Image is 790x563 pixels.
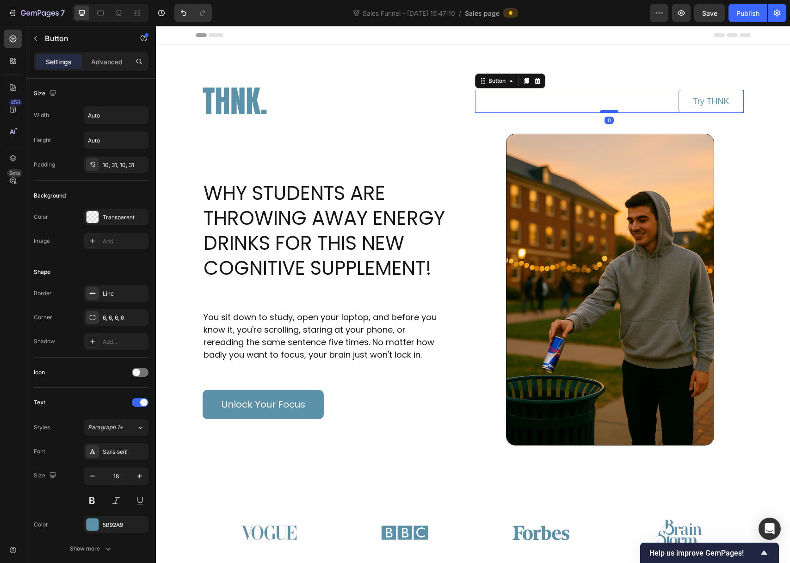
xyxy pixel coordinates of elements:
[728,4,767,22] button: Publish
[34,161,55,169] div: Padding
[85,499,141,514] img: gempages_581112007906820616-6927bba9-27e0-4a95-8d98-c4c6d026f791.png
[156,26,790,563] iframe: To enrich screen reader interactions, please activate Accessibility in Grammarly extension settings
[361,8,457,18] span: Sales Funnel - [DATE] 15:47:10
[34,268,50,276] div: Shape
[34,337,55,346] div: Shadow
[34,213,48,221] div: Color
[103,314,146,322] div: 6, 6, 6, 6
[497,494,546,520] img: gempages_581112007906820616-88a465cf-50a6-44b0-a13c-6db578edc71c.png
[34,313,52,322] div: Corner
[103,161,146,169] div: 10, 31, 10, 31
[91,57,123,67] p: Advanced
[34,540,148,557] button: Show more
[459,8,461,18] span: /
[34,87,58,100] div: Size
[70,544,113,553] div: Show more
[48,285,281,335] p: You sit down to study, open your laptop, and before you know it, you're scrolling, staring at you...
[649,547,770,558] button: Show survey - Help us improve GemPages!
[47,364,168,393] a: Unlock Your Focus
[523,64,588,87] a: Try THNK
[225,496,273,517] img: gempages_581112007906820616-5118b141-6c74-44f5-a31b-bea648fd924b.png
[9,99,22,106] div: 450
[34,111,49,119] div: Width
[34,368,45,377] div: Icon
[354,499,416,515] img: gempages_581112007906820616-b5d72249-e636-44d2-8f08-b50954a3035a.png
[84,132,148,148] input: Auto
[34,237,50,245] div: Image
[103,290,146,298] div: Line
[103,448,146,456] div: Sans-serif
[34,520,48,529] div: Color
[84,107,148,124] input: Auto
[331,51,352,59] div: Button
[449,91,458,98] div: 0
[47,154,314,256] h1: WHY STUDENTS ARE THROWING AWAY ENERGY DRINKS FOR THIS NEW COGNITIVE SUPPLEMENT!
[4,4,69,22] button: 7
[174,4,212,22] div: Undo/Redo
[45,33,123,44] p: Button
[34,447,45,456] div: Font
[649,549,759,557] span: Help us improve GemPages!
[34,423,50,432] div: Styles
[88,423,123,432] span: Paragraph 1*
[537,68,574,82] p: Try THNK
[34,192,66,200] div: Background
[46,57,72,67] p: Settings
[7,169,22,177] div: Beta
[350,108,558,420] img: gempages_581112007906820616-9fe01537-4de6-4f74-a21a-95752b235b69.png
[34,470,58,482] div: Size
[61,7,65,19] p: 7
[465,8,500,18] span: Sales page
[34,289,52,297] div: Border
[84,419,148,436] button: Paragraph 1*
[736,8,759,18] div: Publish
[694,4,725,22] button: Save
[34,136,51,144] div: Height
[103,521,146,529] div: 5B92A9
[702,9,717,17] span: Save
[103,237,146,246] div: Add...
[34,398,45,407] div: Text
[66,371,149,387] p: Unlock Your Focus
[103,338,146,346] div: Add...
[103,213,146,222] div: Transparent
[759,518,781,540] div: Open Intercom Messenger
